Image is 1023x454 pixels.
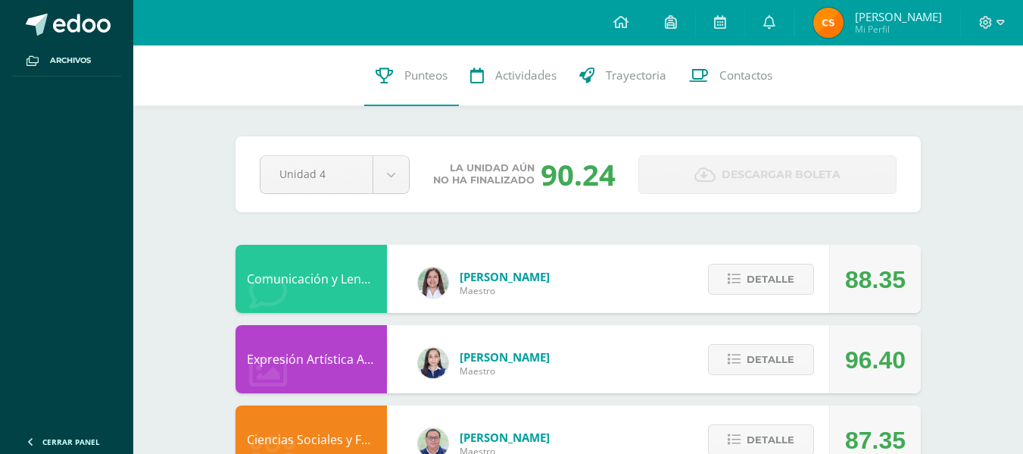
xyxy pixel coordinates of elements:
[235,325,387,393] div: Expresión Artística ARTES PLÁSTICAS
[260,156,409,193] a: Unidad 4
[855,23,942,36] span: Mi Perfil
[722,156,841,193] span: Descargar boleta
[845,246,906,314] div: 88.35
[404,67,448,83] span: Punteos
[495,67,557,83] span: Actividades
[279,156,354,192] span: Unidad 4
[418,348,448,378] img: 360951c6672e02766e5b7d72674f168c.png
[460,284,550,297] span: Maestro
[460,349,550,365] span: [PERSON_NAME]
[235,245,387,313] div: Comunicación y Lenguaje, Inglés
[433,162,535,186] span: La unidad aún no ha finalizado
[541,155,616,194] div: 90.24
[813,8,844,38] img: 236f60812479887bd343fffca26c79af.png
[747,265,794,293] span: Detalle
[418,268,448,298] img: acecb51a315cac2de2e3deefdb732c9f.png
[708,264,814,295] button: Detalle
[364,45,459,106] a: Punteos
[719,67,772,83] span: Contactos
[460,269,550,284] span: [PERSON_NAME]
[747,346,794,374] span: Detalle
[845,326,906,394] div: 96.40
[12,45,121,77] a: Archivos
[459,45,568,106] a: Actividades
[606,67,666,83] span: Trayectoria
[460,430,550,445] span: [PERSON_NAME]
[678,45,784,106] a: Contactos
[747,426,794,454] span: Detalle
[42,437,100,447] span: Cerrar panel
[568,45,678,106] a: Trayectoria
[708,344,814,375] button: Detalle
[855,9,942,24] span: [PERSON_NAME]
[50,55,91,67] span: Archivos
[460,365,550,377] span: Maestro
